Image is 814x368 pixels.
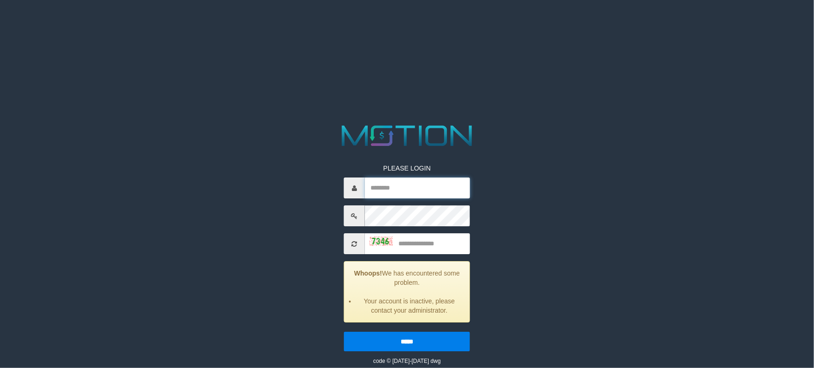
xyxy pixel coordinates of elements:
div: We has encountered some problem. [344,261,470,322]
strong: Whoops! [354,269,382,277]
img: MOTION_logo.png [336,122,478,150]
p: PLEASE LOGIN [344,164,470,173]
small: code © [DATE]-[DATE] dwg [373,358,441,364]
img: captcha [370,237,393,246]
li: Your account is inactive, please contact your administrator. [356,296,463,315]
